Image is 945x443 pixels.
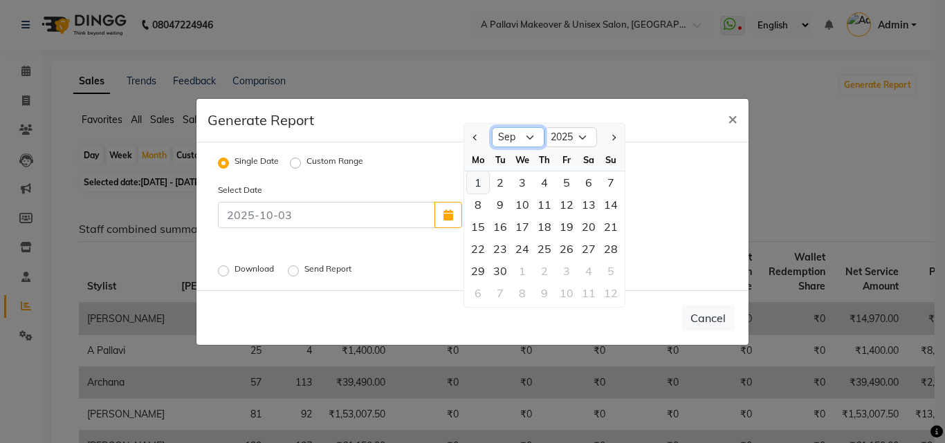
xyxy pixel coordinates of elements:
[556,194,578,216] div: 12
[489,216,511,238] div: 16
[600,216,622,238] div: Sunday, September 21, 2025
[489,171,511,194] div: 2
[607,126,619,149] button: Next month
[533,194,556,216] div: Thursday, September 11, 2025
[511,149,533,171] div: We
[489,171,511,194] div: Tuesday, September 2, 2025
[681,305,735,331] button: Cancel
[489,260,511,282] div: 30
[511,171,533,194] div: 3
[511,216,533,238] div: 17
[467,238,489,260] div: Monday, September 22, 2025
[600,216,622,238] div: 21
[533,238,556,260] div: 25
[578,238,600,260] div: 27
[578,171,600,194] div: Saturday, September 6, 2025
[235,155,279,171] label: Single Date
[208,184,340,196] label: Select Date
[533,216,556,238] div: Thursday, September 18, 2025
[470,126,481,149] button: Previous month
[489,238,511,260] div: Tuesday, September 23, 2025
[533,260,556,282] div: 2
[533,194,556,216] div: 11
[511,260,533,282] div: Wednesday, October 1, 2025
[489,216,511,238] div: Tuesday, September 16, 2025
[218,202,435,228] input: 2025-10-03
[556,171,578,194] div: Friday, September 5, 2025
[489,149,511,171] div: Tu
[533,149,556,171] div: Th
[235,263,277,279] label: Download
[600,238,622,260] div: 28
[511,171,533,194] div: Wednesday, September 3, 2025
[511,238,533,260] div: 24
[600,194,622,216] div: 14
[578,194,600,216] div: Saturday, September 13, 2025
[489,194,511,216] div: 9
[467,216,489,238] div: 15
[556,260,578,282] div: Friday, October 3, 2025
[556,238,578,260] div: 26
[556,216,578,238] div: Friday, September 19, 2025
[467,260,489,282] div: Monday, September 29, 2025
[578,216,600,238] div: 20
[511,216,533,238] div: Wednesday, September 17, 2025
[556,171,578,194] div: 5
[578,149,600,171] div: Sa
[578,216,600,238] div: Saturday, September 20, 2025
[533,171,556,194] div: Thursday, September 4, 2025
[533,238,556,260] div: Thursday, September 25, 2025
[467,216,489,238] div: Monday, September 15, 2025
[467,238,489,260] div: 22
[511,238,533,260] div: Wednesday, September 24, 2025
[511,194,533,216] div: 10
[306,155,363,171] label: Custom Range
[600,171,622,194] div: 7
[208,110,314,131] h5: Generate Report
[717,99,749,138] button: Close
[467,171,489,194] div: 1
[533,171,556,194] div: 4
[556,260,578,282] div: 3
[578,194,600,216] div: 13
[556,149,578,171] div: Fr
[511,194,533,216] div: Wednesday, September 10, 2025
[600,171,622,194] div: Sunday, September 7, 2025
[544,127,597,148] select: Select year
[304,263,354,279] label: Send Report
[489,238,511,260] div: 23
[728,108,737,129] span: ×
[533,260,556,282] div: Thursday, October 2, 2025
[467,260,489,282] div: 29
[600,194,622,216] div: Sunday, September 14, 2025
[492,127,544,148] select: Select month
[556,194,578,216] div: Friday, September 12, 2025
[467,149,489,171] div: Mo
[533,216,556,238] div: 18
[511,260,533,282] div: 1
[467,171,489,194] div: Monday, September 1, 2025
[556,238,578,260] div: Friday, September 26, 2025
[489,194,511,216] div: Tuesday, September 9, 2025
[600,238,622,260] div: Sunday, September 28, 2025
[578,238,600,260] div: Saturday, September 27, 2025
[556,216,578,238] div: 19
[467,194,489,216] div: 8
[578,171,600,194] div: 6
[489,260,511,282] div: Tuesday, September 30, 2025
[600,149,622,171] div: Su
[467,194,489,216] div: Monday, September 8, 2025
